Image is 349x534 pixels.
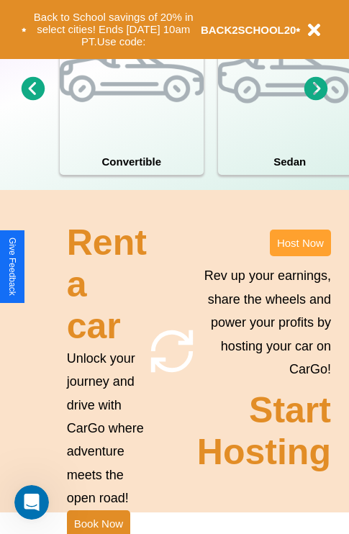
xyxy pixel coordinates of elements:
iframe: Intercom live chat [14,485,49,520]
p: Unlock your journey and drive with CarGo where adventure meets the open road! [67,347,147,510]
button: Host Now [270,230,331,256]
button: Back to School savings of 20% in select cities! Ends [DATE] 10am PT.Use code: [27,7,201,52]
b: BACK2SCHOOL20 [201,24,296,36]
h4: Convertible [60,148,204,175]
p: Rev up your earnings, share the wheels and power your profits by hosting your car on CarGo! [197,264,331,381]
div: Give Feedback [7,237,17,296]
h2: Start Hosting [197,389,331,473]
h2: Rent a car [67,222,147,347]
